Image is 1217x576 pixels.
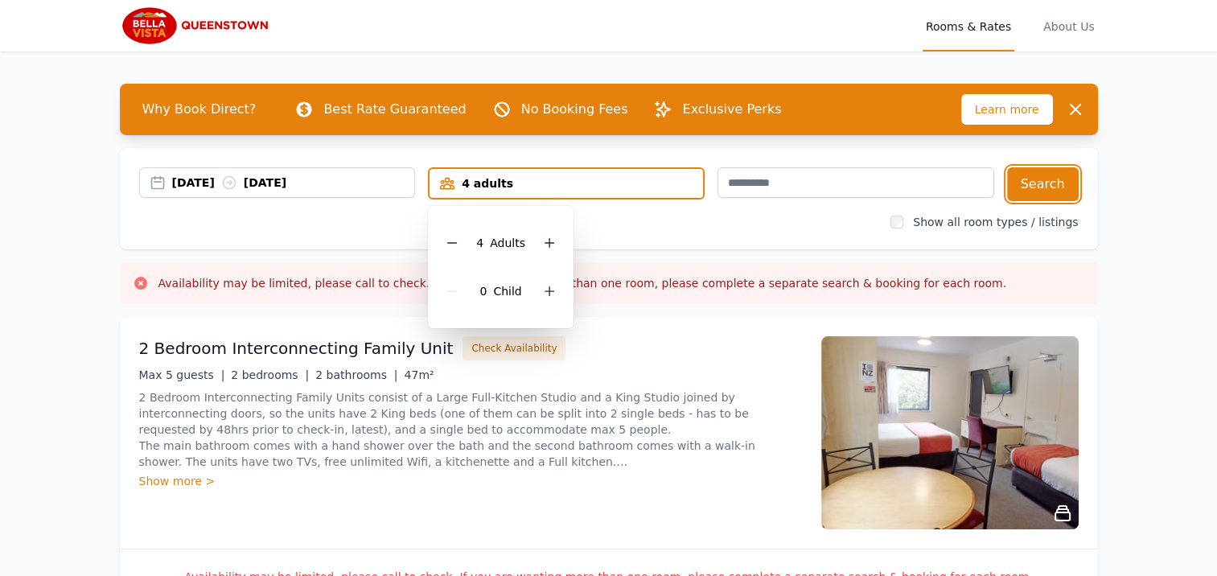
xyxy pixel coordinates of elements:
[913,216,1078,228] label: Show all room types / listings
[682,100,781,119] p: Exclusive Perks
[231,368,309,381] span: 2 bedrooms |
[463,336,565,360] button: Check Availability
[521,100,628,119] p: No Booking Fees
[493,285,521,298] span: Child
[315,368,397,381] span: 2 bathrooms |
[139,473,802,489] div: Show more >
[139,368,225,381] span: Max 5 guests |
[158,275,1007,291] h3: Availability may be limited, please call to check. If you are wanting more than one room, please ...
[961,94,1053,125] span: Learn more
[490,237,525,249] span: Adult s
[430,175,703,191] div: 4 adults
[323,100,466,119] p: Best Rate Guaranteed
[172,175,415,191] div: [DATE] [DATE]
[479,285,487,298] span: 0
[1007,167,1079,201] button: Search
[139,337,454,360] h3: 2 Bedroom Interconnecting Family Unit
[139,389,802,470] p: 2 Bedroom Interconnecting Family Units consist of a Large Full-Kitchen Studio and a King Studio j...
[405,368,434,381] span: 47m²
[130,93,269,125] span: Why Book Direct?
[120,6,275,45] img: Bella Vista Queenstown
[476,237,483,249] span: 4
